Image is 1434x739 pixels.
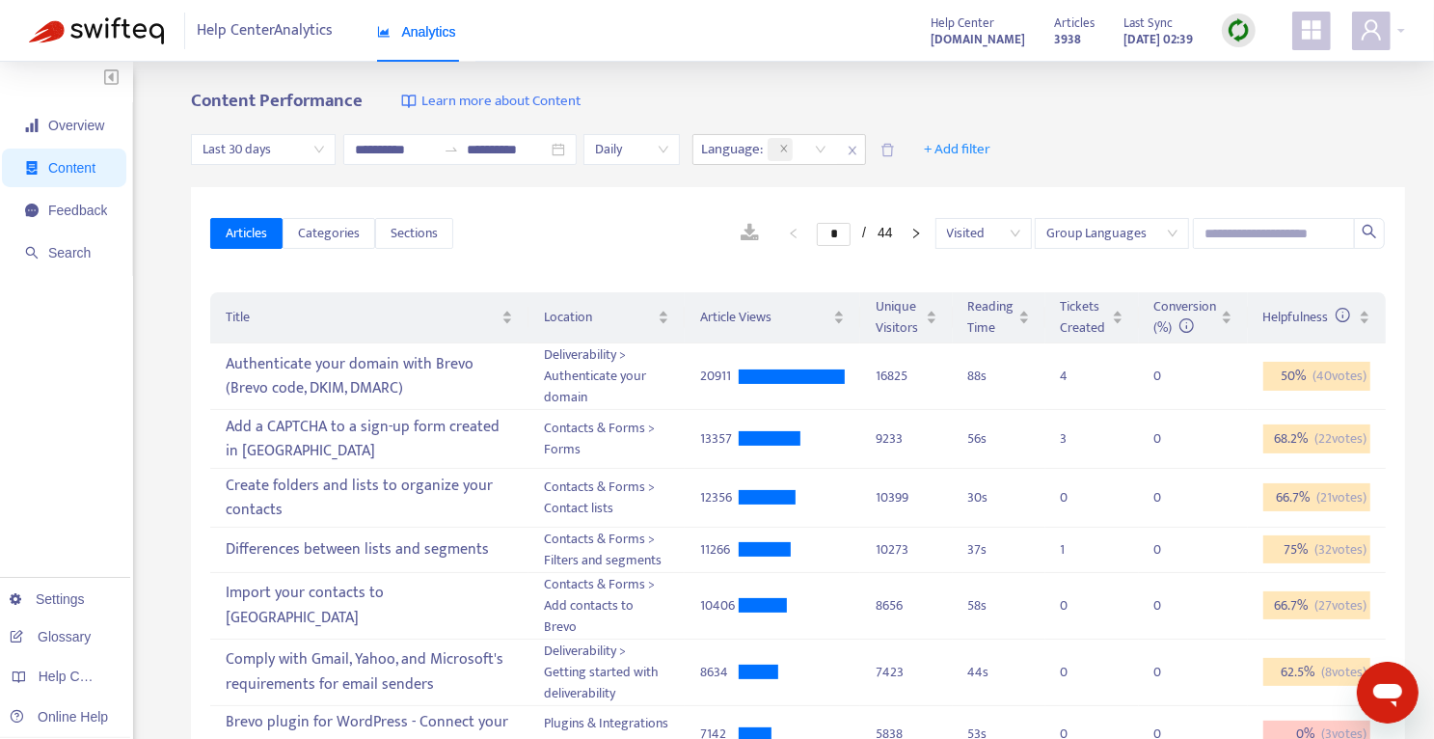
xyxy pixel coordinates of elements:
[226,307,498,328] span: Title
[876,487,937,508] div: 10399
[968,296,1015,339] span: Reading Time
[778,222,809,245] li: Previous Page
[25,246,39,260] span: search
[210,292,528,343] th: Title
[968,428,1030,450] div: 56 s
[876,595,937,616] div: 8656
[1154,295,1217,339] span: Conversion (%)
[1154,428,1193,450] div: 0
[1054,29,1081,50] strong: 3938
[968,662,1030,683] div: 44 s
[1263,483,1370,512] div: 66.7 %
[48,160,95,176] span: Content
[444,142,459,157] span: swap-right
[693,135,766,164] span: Language :
[1154,539,1193,561] div: 0
[298,223,360,244] span: Categories
[203,135,324,164] span: Last 30 days
[421,91,581,113] span: Learn more about Content
[910,228,922,239] span: right
[700,487,739,508] div: 12356
[1316,487,1366,508] span: ( 21 votes)
[876,662,937,683] div: 7423
[1314,595,1366,616] span: ( 27 votes)
[1263,306,1351,328] span: Helpfulness
[700,595,739,616] div: 10406
[1061,487,1099,508] div: 0
[1061,539,1099,561] div: 1
[377,25,391,39] span: area-chart
[226,534,513,565] div: Differences between lists and segments
[10,629,91,644] a: Glossary
[901,222,932,245] li: Next Page
[544,307,653,328] span: Location
[528,469,684,528] td: Contacts & Forms > Contact lists
[226,223,267,244] span: Articles
[48,245,91,260] span: Search
[876,428,937,450] div: 9233
[29,17,164,44] img: Swifteq
[226,411,513,467] div: Add a CAPTCHA to a sign-up form created in [GEOGRAPHIC_DATA]
[1357,662,1419,724] iframe: Button to launch messaging window
[968,539,1030,561] div: 37 s
[1154,487,1193,508] div: 0
[10,591,85,607] a: Settings
[947,219,1020,248] span: Visited
[528,640,684,706] td: Deliverability > Getting started with deliverability
[953,292,1045,343] th: Reading Time
[931,28,1025,50] a: [DOMAIN_NAME]
[1061,296,1108,339] span: Tickets Created
[25,119,39,132] span: signal
[876,366,937,387] div: 16825
[1054,13,1095,34] span: Articles
[191,86,363,116] b: Content Performance
[862,225,866,240] span: /
[931,13,994,34] span: Help Center
[700,662,739,683] div: 8634
[401,91,581,113] a: Learn more about Content
[779,144,789,155] span: close
[48,203,107,218] span: Feedback
[840,139,865,162] span: close
[1362,224,1377,239] span: search
[25,161,39,175] span: container
[48,118,104,133] span: Overview
[778,222,809,245] button: left
[876,539,937,561] div: 10273
[595,135,668,164] span: Daily
[10,709,108,725] a: Online Help
[1360,18,1383,41] span: user
[39,669,118,684] span: Help Centers
[1263,591,1370,620] div: 66.7 %
[968,487,1030,508] div: 30 s
[375,218,453,249] button: Sections
[401,94,417,109] img: image-link
[1312,366,1366,387] span: ( 40 votes)
[226,644,513,700] div: Comply with Gmail, Yahoo, and Microsoft's requirements for email senders
[1123,29,1193,50] strong: [DATE] 02:39
[1321,662,1366,683] span: ( 8 votes)
[700,307,829,328] span: Article Views
[924,138,990,161] span: + Add filter
[1061,662,1099,683] div: 0
[968,595,1030,616] div: 58 s
[817,222,892,245] li: 1/44
[528,573,684,640] td: Contacts & Forms > Add contacts to Brevo
[1263,362,1370,391] div: 50 %
[528,343,684,410] td: Deliverability > Authenticate your domain
[528,292,684,343] th: Location
[931,29,1025,50] strong: [DOMAIN_NAME]
[1061,595,1099,616] div: 0
[968,366,1030,387] div: 88 s
[901,222,932,245] button: right
[876,296,922,339] span: Unique Visitors
[25,204,39,217] span: message
[1154,662,1193,683] div: 0
[198,13,334,49] span: Help Center Analytics
[1314,428,1366,450] span: ( 22 votes)
[528,410,684,469] td: Contacts & Forms > Forms
[1154,366,1193,387] div: 0
[1314,539,1366,561] span: ( 32 votes)
[283,218,375,249] button: Categories
[1227,18,1251,42] img: sync.dc5367851b00ba804db3.png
